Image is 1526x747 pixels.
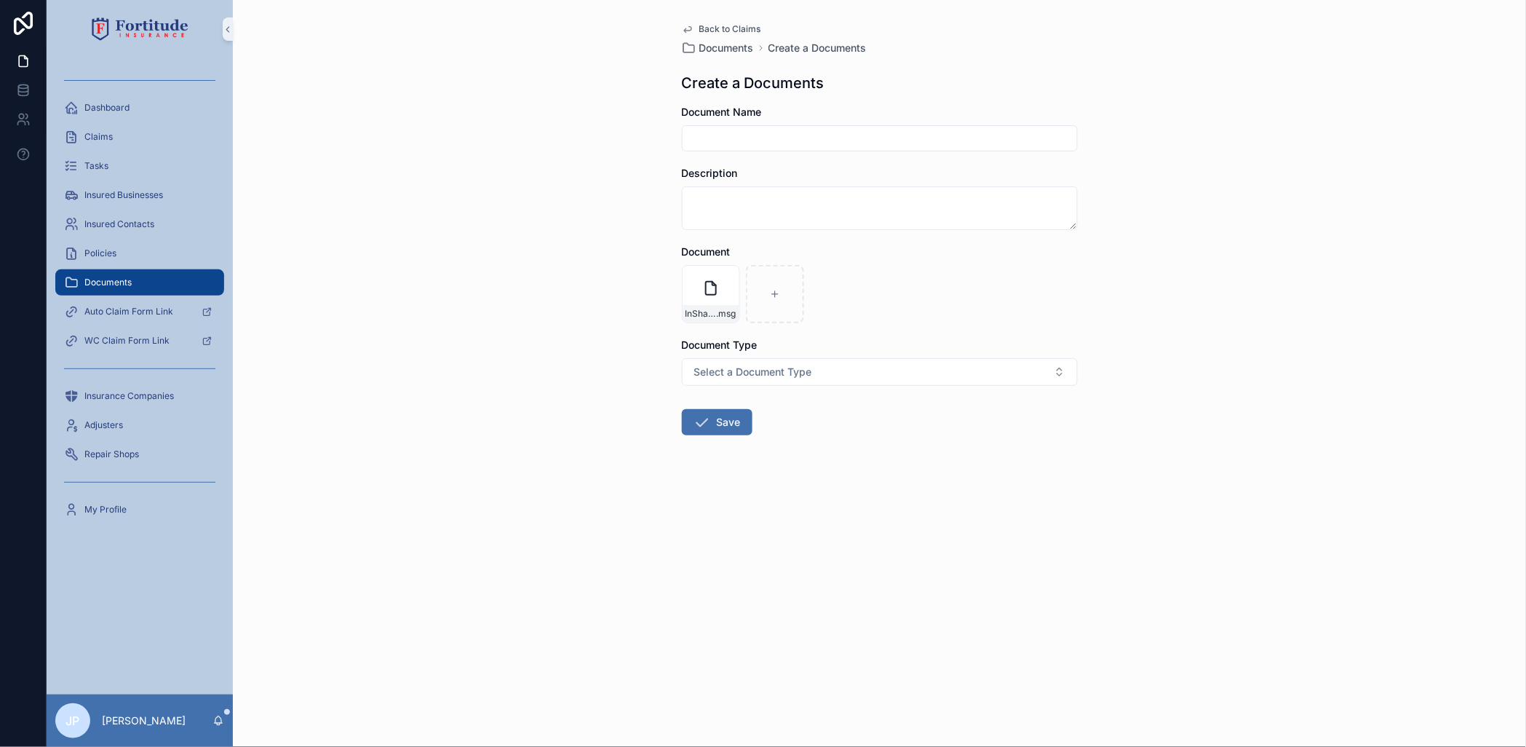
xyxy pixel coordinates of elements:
span: .msg [717,308,736,320]
a: Create a Documents [768,41,867,55]
span: Claims [84,131,113,143]
span: JP [66,712,80,730]
span: Document Name [682,106,762,118]
span: Document Type [682,339,758,351]
span: WC Claim Form Link [84,335,170,347]
span: Back to Claims [699,23,761,35]
a: Insured Businesses [55,182,224,208]
button: Save [682,409,752,435]
a: My Profile [55,497,224,523]
span: Documents [699,41,754,55]
span: Dashboard [84,102,130,114]
a: Insurance Companies [55,383,224,409]
a: Claims [55,124,224,150]
a: Tasks [55,153,224,179]
a: Repair Shops [55,441,224,467]
a: Auto Claim Form Link [55,299,224,325]
a: Policies [55,240,224,266]
span: Repair Shops [84,448,139,460]
span: Documents [84,277,132,288]
span: Adjusters [84,419,123,431]
span: Tasks [84,160,108,172]
img: App logo [92,17,188,41]
h1: Create a Documents [682,73,824,93]
p: [PERSON_NAME] [102,714,186,728]
span: Policies [84,248,116,259]
button: Select Button [682,358,1078,386]
span: Document [682,245,731,258]
span: Insurance Companies [84,390,174,402]
span: InShare claim number 0825610773 _ VIN_ [US_VEHICLE_IDENTIFICATION_NUMBER] [685,308,717,320]
span: Select a Document Type [694,365,812,379]
a: Dashboard [55,95,224,121]
a: Adjusters [55,412,224,438]
span: Insured Contacts [84,218,154,230]
a: Insured Contacts [55,211,224,237]
a: WC Claim Form Link [55,328,224,354]
a: Back to Claims [682,23,761,35]
span: Auto Claim Form Link [84,306,173,317]
span: My Profile [84,504,127,515]
span: Description [682,167,738,179]
a: Documents [682,41,754,55]
a: Documents [55,269,224,296]
span: Insured Businesses [84,189,163,201]
div: scrollable content [47,58,233,542]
